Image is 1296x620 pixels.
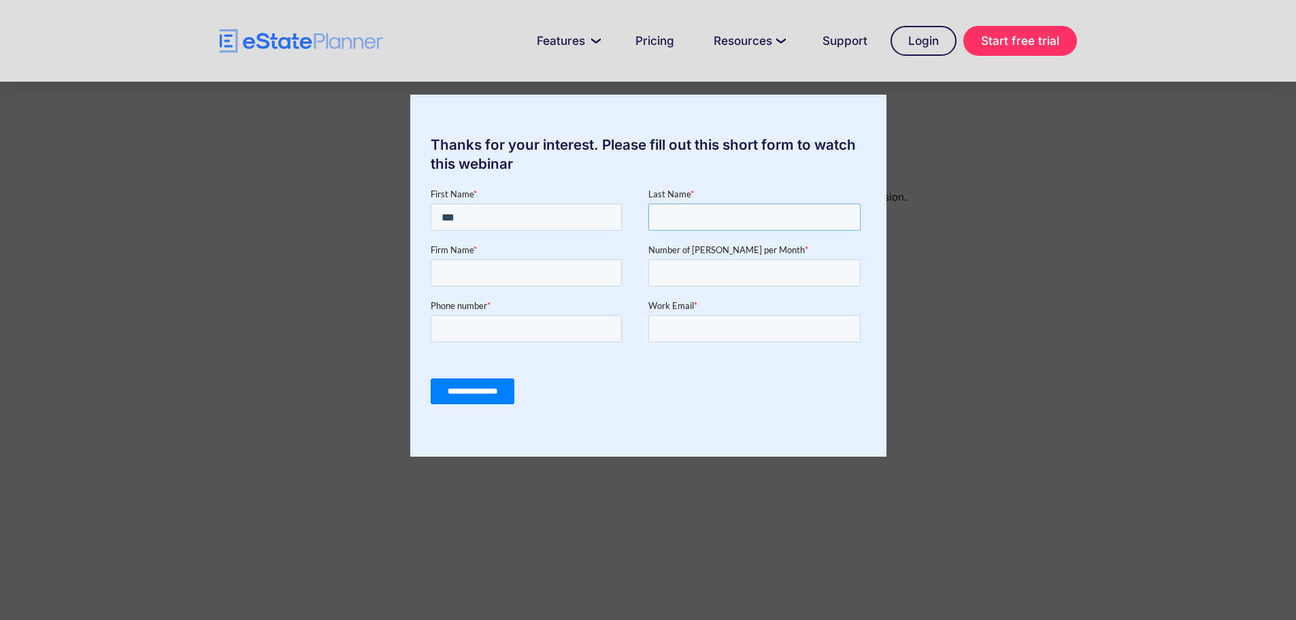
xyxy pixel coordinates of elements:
[431,187,866,416] iframe: Form 0
[619,27,691,54] a: Pricing
[891,26,957,56] a: Login
[806,27,884,54] a: Support
[963,26,1077,56] a: Start free trial
[520,27,612,54] a: Features
[220,29,383,53] a: home
[410,135,886,174] div: Thanks for your interest. Please fill out this short form to watch this webinar
[697,27,799,54] a: Resources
